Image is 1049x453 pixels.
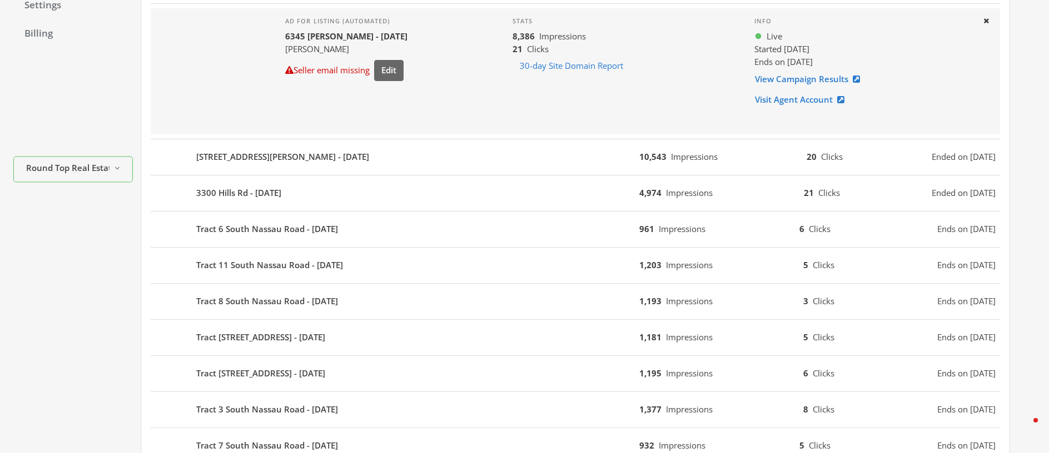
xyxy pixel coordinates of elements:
[937,403,996,416] span: Ends on [DATE]
[932,150,996,163] span: Ended on [DATE]
[285,64,370,77] div: Seller email missing
[151,180,1000,207] button: 3300 Hills Rd - [DATE]4,974Impressions21ClicksEnded on [DATE]
[799,223,804,234] b: 6
[937,331,996,344] span: Ends on [DATE]
[513,56,630,76] button: 30-day Site Domain Report
[151,216,1000,243] button: Tract 6 South Nassau Road - [DATE]961Impressions6ClicksEnds on [DATE]
[666,368,713,379] span: Impressions
[196,367,325,380] b: Tract [STREET_ADDRESS] - [DATE]
[13,22,133,46] a: Billing
[671,151,718,162] span: Impressions
[754,89,852,110] a: Visit Agent Account
[1011,415,1038,442] iframe: Intercom live chat
[809,223,831,234] span: Clicks
[807,151,817,162] b: 20
[151,144,1000,170] button: [STREET_ADDRESS][PERSON_NAME] - [DATE]10,543Impressions20ClicksEnded on [DATE]
[196,259,343,271] b: Tract 11 South Nassau Road - [DATE]
[639,368,662,379] b: 1,195
[937,259,996,271] span: Ends on [DATE]
[809,440,831,451] span: Clicks
[151,324,1000,351] button: Tract [STREET_ADDRESS] - [DATE]1,181Impressions5ClicksEnds on [DATE]
[754,56,813,67] span: Ends on [DATE]
[666,331,713,343] span: Impressions
[666,187,713,198] span: Impressions
[639,331,662,343] b: 1,181
[639,187,662,198] b: 4,974
[803,404,808,415] b: 8
[196,150,369,163] b: [STREET_ADDRESS][PERSON_NAME] - [DATE]
[196,295,338,308] b: Tract 8 South Nassau Road - [DATE]
[639,259,662,270] b: 1,203
[151,252,1000,279] button: Tract 11 South Nassau Road - [DATE]1,203Impressions5ClicksEnds on [DATE]
[539,31,586,42] span: Impressions
[821,151,843,162] span: Clicks
[196,223,338,235] b: Tract 6 South Nassau Road - [DATE]
[659,223,705,234] span: Impressions
[285,43,407,56] div: [PERSON_NAME]
[513,31,535,42] b: 8,386
[813,331,834,343] span: Clicks
[666,404,713,415] span: Impressions
[754,69,867,89] a: View Campaign Results
[151,360,1000,387] button: Tract [STREET_ADDRESS] - [DATE]1,195Impressions6ClicksEnds on [DATE]
[151,396,1000,423] button: Tract 3 South Nassau Road - [DATE]1,377Impressions8ClicksEnds on [DATE]
[803,331,808,343] b: 5
[151,288,1000,315] button: Tract 8 South Nassau Road - [DATE]1,193Impressions3ClicksEnds on [DATE]
[818,187,840,198] span: Clicks
[285,17,407,25] h4: Ad for listing (automated)
[285,31,407,42] b: 6345 [PERSON_NAME] - [DATE]
[196,403,338,416] b: Tract 3 South Nassau Road - [DATE]
[659,440,705,451] span: Impressions
[937,223,996,235] span: Ends on [DATE]
[196,439,338,452] b: Tract 7 South Nassau Road - [DATE]
[196,331,325,344] b: Tract [STREET_ADDRESS] - [DATE]
[196,187,281,199] b: 3300 Hills Rd - [DATE]
[754,43,973,56] div: Started [DATE]
[527,43,549,54] span: Clicks
[767,30,782,43] span: Live
[813,404,834,415] span: Clicks
[639,223,654,234] b: 961
[666,259,713,270] span: Impressions
[803,295,808,306] b: 3
[813,259,834,270] span: Clicks
[666,295,713,306] span: Impressions
[803,368,808,379] b: 6
[937,367,996,380] span: Ends on [DATE]
[804,187,814,198] b: 21
[803,259,808,270] b: 5
[937,439,996,452] span: Ends on [DATE]
[639,404,662,415] b: 1,377
[813,295,834,306] span: Clicks
[639,295,662,306] b: 1,193
[639,440,654,451] b: 932
[374,60,404,80] button: Edit
[932,187,996,199] span: Ended on [DATE]
[754,17,973,25] h4: Info
[26,162,110,175] span: Round Top Real Estate
[13,156,133,182] button: Round Top Real Estate
[813,368,834,379] span: Clicks
[799,440,804,451] b: 5
[513,17,737,25] h4: Stats
[639,151,667,162] b: 10,543
[513,43,523,54] b: 21
[937,295,996,308] span: Ends on [DATE]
